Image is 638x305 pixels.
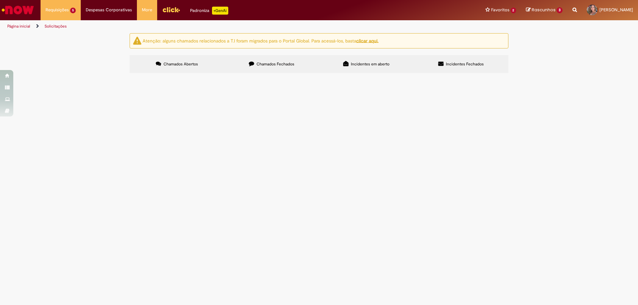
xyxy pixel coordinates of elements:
a: clicar aqui. [356,38,378,43]
span: Incidentes em aberto [351,61,389,67]
a: Página inicial [7,24,30,29]
span: [PERSON_NAME] [599,7,633,13]
span: Requisições [46,7,69,13]
ul: Trilhas de página [5,20,420,33]
a: Rascunhos [526,7,563,13]
span: 3 [557,7,563,13]
span: Rascunhos [532,7,556,13]
img: click_logo_yellow_360x200.png [162,5,180,15]
span: Chamados Abertos [163,61,198,67]
span: 2 [511,8,516,13]
ng-bind-html: Atenção: alguns chamados relacionados a T.I foram migrados para o Portal Global. Para acessá-los,... [143,38,378,43]
p: +GenAi [212,7,228,15]
span: 5 [70,8,76,13]
span: Despesas Corporativas [86,7,132,13]
div: Padroniza [190,7,228,15]
span: Favoritos [491,7,509,13]
span: Incidentes Fechados [446,61,484,67]
a: Solicitações [45,24,67,29]
span: More [142,7,152,13]
span: Chamados Fechados [257,61,294,67]
img: ServiceNow [1,3,35,17]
